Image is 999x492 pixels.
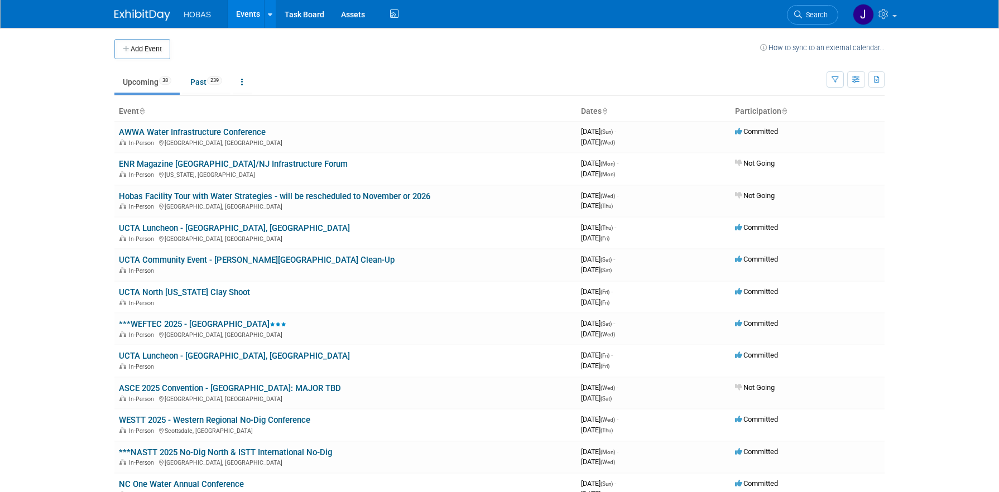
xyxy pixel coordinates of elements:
a: UCTA Luncheon - [GEOGRAPHIC_DATA], [GEOGRAPHIC_DATA] [119,351,350,361]
span: [DATE] [581,223,616,231]
a: ENR Magazine [GEOGRAPHIC_DATA]/NJ Infrastructure Forum [119,159,348,169]
span: [DATE] [581,298,609,306]
span: Not Going [735,191,775,200]
img: In-Person Event [119,363,126,369]
span: (Mon) [601,449,615,455]
span: - [617,383,618,392]
span: - [613,319,615,327]
span: [DATE] [581,255,615,263]
a: Sort by Start Date [602,107,607,115]
th: Participation [731,102,885,121]
span: Not Going [735,159,775,167]
span: [DATE] [581,330,615,338]
th: Dates [577,102,731,121]
span: Committed [735,415,778,423]
span: [DATE] [581,479,616,488]
span: 239 [207,76,222,85]
img: In-Person Event [119,459,126,465]
span: (Sat) [601,395,612,402]
span: - [614,479,616,488]
span: (Sun) [601,129,613,135]
span: (Wed) [601,459,615,465]
span: In-Person [129,203,157,210]
span: (Fri) [601,353,609,359]
span: - [611,287,613,296]
a: Upcoming38 [114,71,180,93]
span: Committed [735,351,778,359]
span: [DATE] [581,201,613,210]
span: (Sat) [601,321,612,327]
span: [DATE] [581,287,613,296]
th: Event [114,102,577,121]
span: - [617,159,618,167]
span: Search [802,11,828,19]
span: (Wed) [601,331,615,337]
span: [DATE] [581,457,615,466]
span: In-Person [129,139,157,147]
img: In-Person Event [119,203,126,209]
span: Committed [735,319,778,327]
span: - [617,447,618,456]
a: WESTT 2025 - Western Regional No-Dig Conference [119,415,310,425]
span: - [611,351,613,359]
div: [GEOGRAPHIC_DATA], [GEOGRAPHIC_DATA] [119,234,572,243]
a: UCTA Community Event - [PERSON_NAME][GEOGRAPHIC_DATA] Clean-Up [119,255,395,265]
span: In-Person [129,459,157,466]
a: How to sync to an external calendar... [760,44,885,52]
span: Not Going [735,383,775,392]
a: UCTA North [US_STATE] Clay Shoot [119,287,250,297]
div: [GEOGRAPHIC_DATA], [GEOGRAPHIC_DATA] [119,394,572,403]
span: (Thu) [601,427,613,433]
span: [DATE] [581,426,613,434]
div: [GEOGRAPHIC_DATA], [GEOGRAPHIC_DATA] [119,201,572,210]
span: [DATE] [581,138,615,146]
span: In-Person [129,395,157,403]
span: (Sat) [601,267,612,273]
span: (Wed) [601,139,615,146]
span: [DATE] [581,383,618,392]
span: Committed [735,479,778,488]
span: Committed [735,447,778,456]
a: NC One Water Annual Conference [119,479,244,489]
span: In-Person [129,427,157,435]
span: (Fri) [601,235,609,242]
span: [DATE] [581,170,615,178]
span: (Sun) [601,481,613,487]
span: [DATE] [581,159,618,167]
img: ExhibitDay [114,9,170,21]
span: In-Person [129,171,157,179]
span: (Thu) [601,203,613,209]
span: (Fri) [601,300,609,306]
span: (Mon) [601,171,615,177]
span: (Thu) [601,225,613,231]
span: In-Person [129,331,157,339]
span: [DATE] [581,319,615,327]
img: In-Person Event [119,395,126,401]
span: HOBAS [184,10,211,19]
a: AWWA Water Infrastructure Conference [119,127,266,137]
span: [DATE] [581,394,612,402]
span: - [613,255,615,263]
span: In-Person [129,235,157,243]
span: (Mon) [601,161,615,167]
a: Sort by Event Name [139,107,145,115]
span: (Sat) [601,257,612,263]
div: [US_STATE], [GEOGRAPHIC_DATA] [119,170,572,179]
span: [DATE] [581,127,616,136]
a: Search [787,5,838,25]
span: (Fri) [601,363,609,369]
a: ***NASTT 2025 No-Dig North & ISTT International No-Dig [119,447,332,457]
span: - [617,191,618,200]
span: [DATE] [581,351,613,359]
span: Committed [735,287,778,296]
div: [GEOGRAPHIC_DATA], [GEOGRAPHIC_DATA] [119,330,572,339]
span: (Wed) [601,417,615,423]
span: - [617,415,618,423]
button: Add Event [114,39,170,59]
img: In-Person Event [119,235,126,241]
a: ASCE 2025 Convention - [GEOGRAPHIC_DATA]: MAJOR TBD [119,383,341,393]
img: In-Person Event [119,331,126,337]
span: In-Person [129,363,157,370]
span: (Wed) [601,385,615,391]
span: [DATE] [581,447,618,456]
